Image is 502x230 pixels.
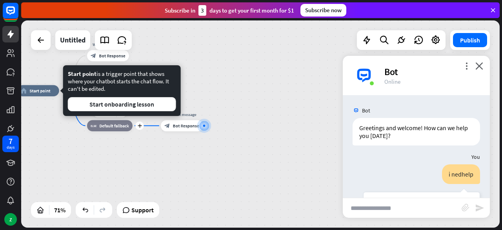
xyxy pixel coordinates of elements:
i: block_attachment [462,204,469,212]
i: more_vert [463,62,470,70]
div: Subscribe now [300,4,346,17]
i: block_bot_response [91,53,96,58]
span: Start point [29,88,50,94]
div: Bot [384,66,480,78]
div: days [7,145,15,150]
div: 3 [198,5,206,16]
i: send [475,203,484,213]
span: Start point [68,70,96,77]
div: Subscribe in days to get your first month for $1 [165,5,294,16]
div: Welcome message [83,42,133,47]
div: i nedhelp [442,164,480,184]
i: block_bot_response [164,123,170,129]
span: Default fallback [99,123,129,129]
span: Support [131,204,154,216]
span: Bot [362,107,370,114]
span: You [471,153,480,160]
i: home_2 [21,88,27,94]
div: 7 [9,138,13,145]
span: Bot Response [173,123,199,129]
button: Start onboarding lesson [68,97,176,111]
i: block_fallback [91,123,96,129]
a: 7 days [2,136,19,152]
span: Bot Response [99,53,125,58]
i: plus [138,124,142,128]
div: 71% [52,204,68,216]
div: is a trigger point that shows where your chatbot starts the chat flow. It can't be edited. [68,70,176,111]
div: Online [384,78,480,85]
div: Greetings and welcome! How can we help you [DATE]? [353,118,480,145]
div: Fallback message [156,112,207,117]
i: close [475,62,483,70]
button: Open LiveChat chat widget [6,3,30,27]
div: Z [4,213,17,226]
button: Publish [453,33,487,47]
div: Untitled [60,30,85,50]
